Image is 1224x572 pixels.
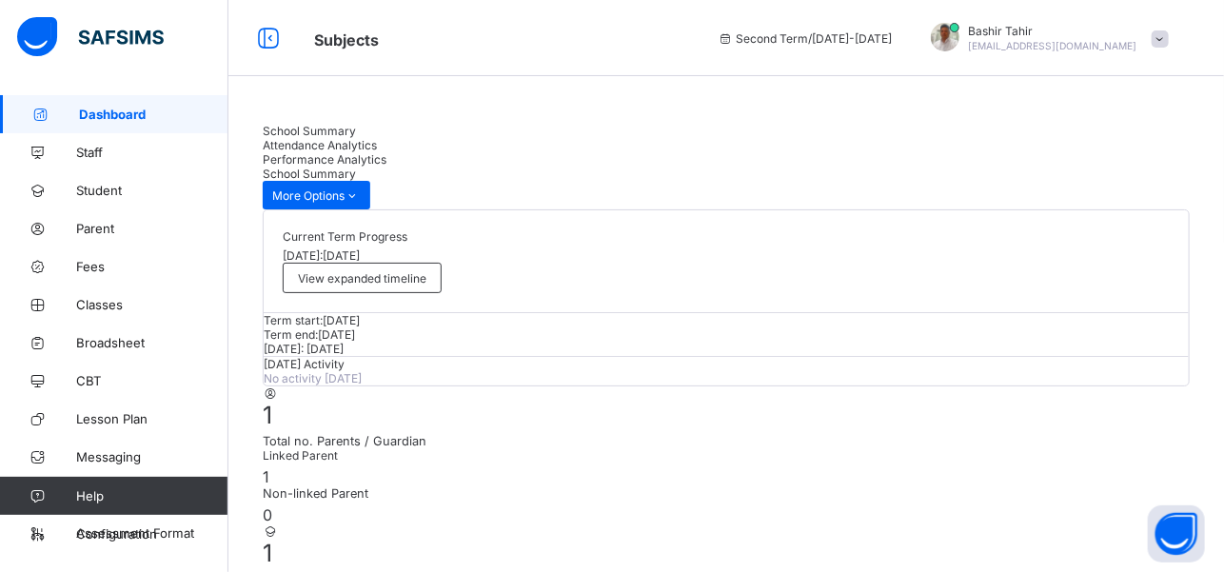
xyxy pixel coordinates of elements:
[263,486,1190,501] span: Non-linked Parent
[1148,505,1205,562] button: Open asap
[264,313,360,327] span: Term start: [DATE]
[283,229,407,244] span: Current Term Progress
[263,505,272,524] span: 0
[969,24,1137,38] span: Bashir Tahir
[298,271,426,286] span: View expanded timeline
[264,342,344,356] span: [DATE]: [DATE]
[17,17,164,57] img: safsims
[79,107,228,122] span: Dashboard
[76,145,228,160] span: Staff
[76,526,227,542] span: Configuration
[718,31,893,46] span: session/term information
[264,327,355,342] span: Term end: [DATE]
[272,188,361,203] span: More Options
[264,357,345,371] span: [DATE] Activity
[283,248,360,263] span: [DATE]: [DATE]
[263,138,377,152] span: Attendance Analytics
[76,221,228,236] span: Parent
[76,373,228,388] span: CBT
[264,371,362,385] span: No activity [DATE]
[76,411,228,426] span: Lesson Plan
[912,23,1178,54] div: BashirTahir
[76,488,227,503] span: Help
[76,297,228,312] span: Classes
[263,401,272,429] span: 1
[263,434,1190,448] span: Total no. Parents / Guardian
[263,467,269,486] span: 1
[263,124,356,138] span: School Summary
[263,539,272,567] span: 1
[263,448,338,463] span: Linked Parent
[969,40,1137,51] span: [EMAIL_ADDRESS][DOMAIN_NAME]
[76,259,228,274] span: Fees
[263,167,356,181] span: School Summary
[76,335,228,350] span: Broadsheet
[76,183,228,198] span: Student
[263,152,386,167] span: Performance Analytics
[76,449,228,464] span: Messaging
[314,30,379,49] span: Subjects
